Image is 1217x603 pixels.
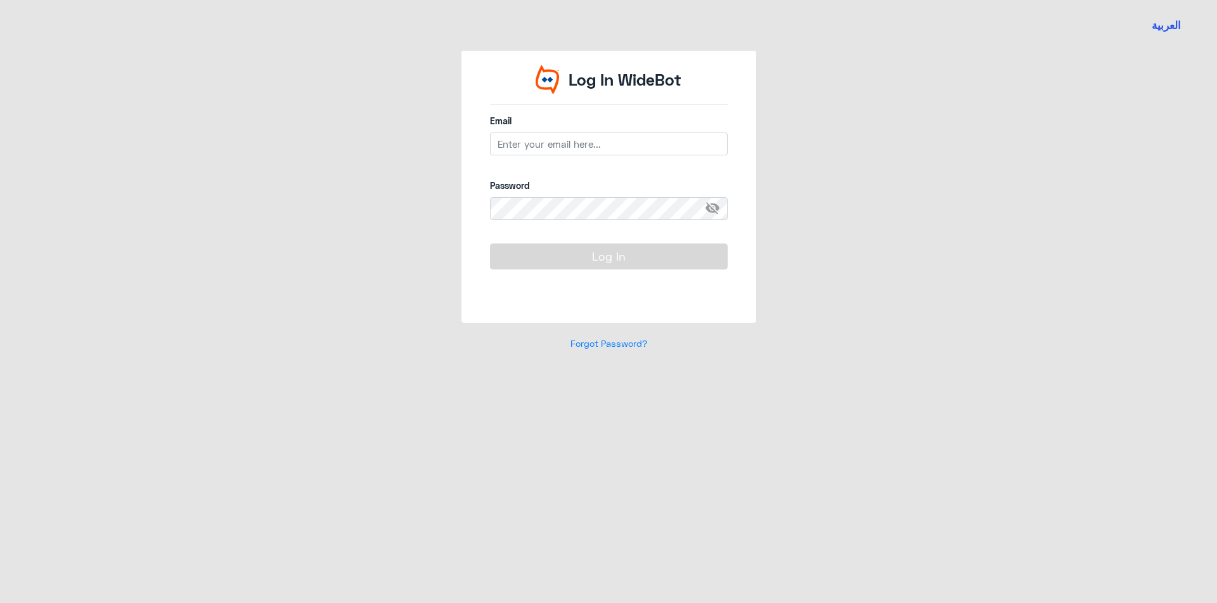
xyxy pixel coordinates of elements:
[705,197,728,220] span: visibility_off
[490,179,728,192] label: Password
[570,338,647,349] a: Forgot Password?
[1144,10,1188,41] a: Switch language
[490,133,728,155] input: Enter your email here...
[536,65,560,94] img: Widebot Logo
[1152,18,1181,34] button: العربية
[490,243,728,269] button: Log In
[490,114,728,127] label: Email
[569,68,681,92] p: Log In WideBot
